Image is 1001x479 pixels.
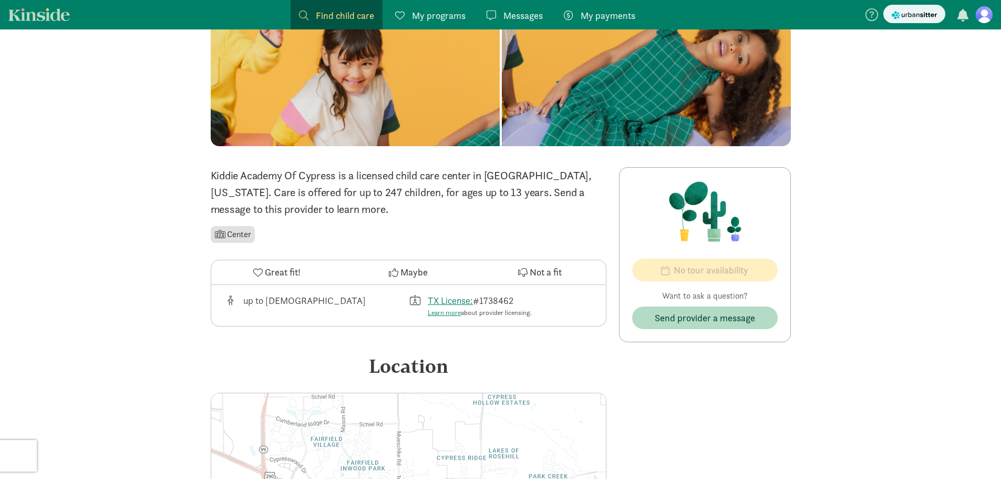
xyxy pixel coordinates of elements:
[632,307,778,329] button: Send provider a message
[243,293,366,318] div: up to [DEMOGRAPHIC_DATA]
[211,167,606,218] p: Kiddie Academy Of Cypress is a licensed child care center in [GEOGRAPHIC_DATA], [US_STATE]. Care ...
[530,265,562,279] span: Not a fit
[428,308,532,318] div: about provider licensing.
[428,293,532,318] div: #1738462
[474,260,605,284] button: Not a fit
[892,9,937,21] img: urbansitter_logo_small.svg
[428,294,473,307] a: TX License:
[316,8,374,23] span: Find child care
[265,265,301,279] span: Great fit!
[343,260,474,284] button: Maybe
[632,290,778,302] p: Want to ask a question?
[224,293,409,318] div: Age range for children that this provider cares for
[655,311,755,325] span: Send provider a message
[632,259,778,281] button: No tour availability
[428,308,461,317] a: Learn more
[400,265,428,279] span: Maybe
[211,352,606,380] div: Location
[211,226,255,243] li: Center
[412,8,466,23] span: My programs
[211,260,343,284] button: Great fit!
[503,8,543,23] span: Messages
[674,263,748,277] span: No tour availability
[581,8,635,23] span: My payments
[408,293,593,318] div: License number
[8,8,70,21] a: Kinside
